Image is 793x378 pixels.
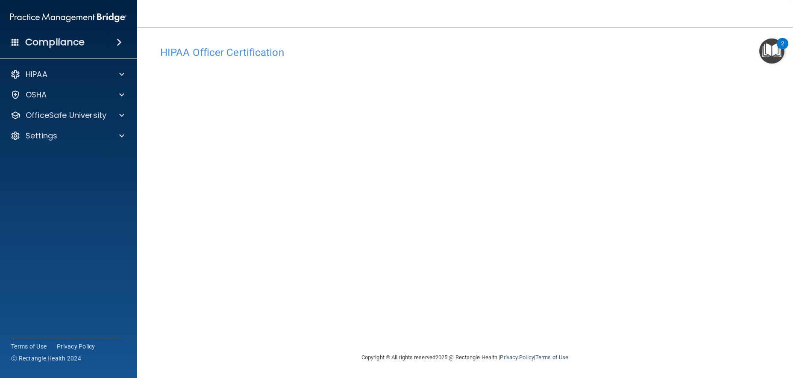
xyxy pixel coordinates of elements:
a: OfficeSafe University [10,110,124,120]
iframe: hipaa-training [160,63,770,340]
a: OSHA [10,90,124,100]
a: Privacy Policy [57,342,95,351]
button: Open Resource Center, 2 new notifications [759,38,784,64]
img: PMB logo [10,9,126,26]
p: OSHA [26,90,47,100]
a: Settings [10,131,124,141]
a: HIPAA [10,69,124,79]
a: Terms of Use [11,342,47,351]
div: Copyright © All rights reserved 2025 @ Rectangle Health | | [309,344,621,371]
a: Privacy Policy [500,354,534,360]
a: Terms of Use [535,354,568,360]
p: OfficeSafe University [26,110,106,120]
span: Ⓒ Rectangle Health 2024 [11,354,81,363]
div: 2 [781,44,784,55]
h4: HIPAA Officer Certification [160,47,770,58]
p: Settings [26,131,57,141]
h4: Compliance [25,36,85,48]
p: HIPAA [26,69,47,79]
